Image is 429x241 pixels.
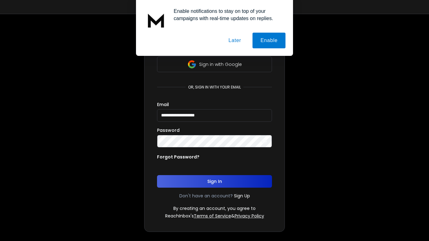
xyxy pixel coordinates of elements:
[157,102,169,107] label: Email
[157,56,272,72] button: Sign in with Google
[235,213,264,219] a: Privacy Policy
[253,33,285,48] button: Enable
[220,33,249,48] button: Later
[169,8,285,22] div: Enable notifications to stay on top of your campaigns with real-time updates on replies.
[234,193,250,199] a: Sign Up
[144,8,169,33] img: notification icon
[157,154,199,160] p: Forgot Password?
[186,85,243,90] p: or, sign in with your email
[199,61,242,67] p: Sign in with Google
[173,205,256,212] p: By creating an account, you agree to
[165,213,264,219] p: ReachInbox's &
[157,128,180,132] label: Password
[179,193,233,199] p: Don't have an account?
[194,213,231,219] a: Terms of Service
[157,175,272,188] button: Sign In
